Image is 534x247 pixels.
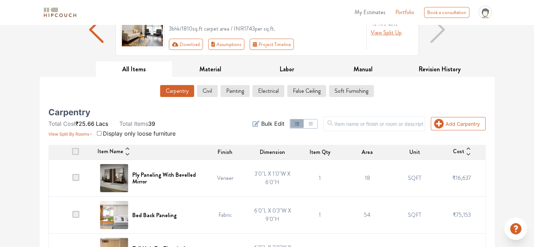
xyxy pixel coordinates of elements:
[89,17,103,43] img: arrow left
[362,148,373,156] span: Area
[96,120,108,127] span: Lacs
[103,130,176,137] span: Display only loose furniture
[100,201,128,229] img: Bed Back Paneling
[371,28,402,37] button: View Split Up
[296,160,344,197] td: 1
[401,61,478,77] button: Revision History
[197,85,218,97] button: Civil
[42,6,78,19] img: logo-horizontal.svg
[310,148,330,156] span: Item Qty
[172,61,249,77] button: Material
[261,119,284,128] span: Bulk Edit
[250,39,294,50] button: Project Timeline
[391,160,438,197] td: SQFT
[169,39,362,50] div: Toolbar with button groups
[202,197,249,234] td: Fabric
[202,160,249,197] td: Veneer
[249,160,296,197] td: 3'0"L X 1'0"W X 6'0"H
[287,85,326,97] button: False Ceiling
[220,85,250,97] button: Painting
[355,8,385,16] span: My Estimates
[431,117,486,130] button: Add Carpentry
[120,9,165,48] img: gallery
[260,148,285,156] span: Dimension
[252,85,284,97] button: Electrical
[169,39,299,50] div: First group
[453,147,464,157] span: Cost
[48,120,75,127] span: Total Cost
[132,212,177,219] h6: Bed Back Paneling
[119,120,148,127] span: Total Items
[395,8,414,17] a: Portfolio
[252,119,284,128] button: Bulk Edit
[249,197,296,234] td: 6'0"L X 0'3"W X 9'0"H
[160,85,194,97] button: Carpentry
[323,116,425,131] input: Item name or finish or room or description
[98,147,123,157] span: Item Name
[343,197,391,234] td: 54
[42,5,78,20] span: logo-horizontal.svg
[296,197,344,234] td: 1
[169,25,362,33] div: 3bhk / 1810 sq.ft carpet area / INR 1743 per sq.ft.
[453,211,471,219] span: ₹75,153
[208,39,245,50] button: Assumptions
[48,110,90,115] h5: Carpentry
[325,61,401,77] button: Manual
[329,85,374,97] button: Soft Furnishing
[169,39,203,50] button: Download
[424,7,469,18] div: Book a consultation
[430,17,444,43] img: arrow right
[100,164,128,192] img: Ply Paneling With Bevelled Mirror
[249,61,325,77] button: Labor
[48,131,89,137] span: View Split By Rooms
[452,174,471,182] span: ₹16,637
[343,160,391,197] td: 18
[119,119,155,128] li: 39
[96,61,172,77] button: All Items
[218,148,232,156] span: Finish
[48,128,93,138] button: View Split By Rooms
[75,120,94,127] span: ₹25.66
[132,171,197,185] h6: Ply Paneling With Bevelled Mirror
[391,197,438,234] td: SQFT
[409,148,420,156] span: Unit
